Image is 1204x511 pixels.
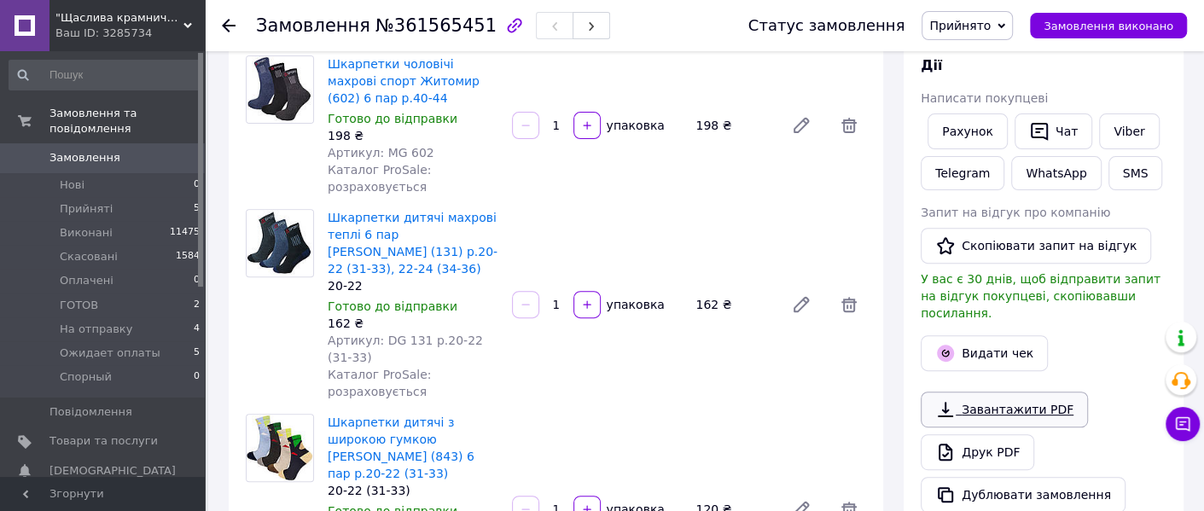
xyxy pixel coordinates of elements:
span: ГОТОВ [60,298,98,313]
span: Замовлення [256,15,370,36]
span: 4 [194,322,200,337]
span: 0 [194,369,200,385]
span: Замовлення та повідомлення [49,106,205,136]
span: 11475 [170,225,200,241]
span: Прийнято [929,19,991,32]
span: Запит на відгук про компанію [921,206,1110,219]
a: Друк PDF [921,434,1034,470]
button: Рахунок [928,113,1008,149]
span: 1584 [176,249,200,264]
span: 5 [194,346,200,361]
a: Редагувати [784,287,818,322]
img: Шкарпетки дитячі махрові теплі 6 пар Житомир Lomani (131) р.20-22 (31-33), 22-24 (34-36) [247,210,313,276]
span: Скасовані [60,249,118,264]
span: Замовлення виконано [1044,20,1173,32]
a: Шкарпетки дитячі махрові теплі 6 пар [PERSON_NAME] (131) р.20-22 (31-33), 22-24 (34-36) [328,211,497,276]
a: Редагувати [784,108,818,142]
span: "Щаслива крамничка" [55,10,183,26]
a: Шкарпетки дитячі з широкою гумкою [PERSON_NAME] (843) 6 пар р.20-22 (31-33) [328,415,474,480]
span: Ожидает оплаты [60,346,160,361]
img: Шкарпетки чоловічі махрові спорт Житомир (602) 6 пар р.40-44 [247,56,312,123]
button: Чат [1015,113,1092,149]
div: Ваш ID: 3285734 [55,26,205,41]
button: Видати чек [921,335,1048,371]
a: WhatsApp [1011,156,1101,190]
div: упаковка [602,296,666,313]
span: Готово до відправки [328,299,457,313]
span: 5 [194,201,200,217]
a: Завантажити PDF [921,392,1088,427]
span: Видалити [832,287,866,322]
span: Готово до відправки [328,112,457,125]
div: 20-22 [328,277,498,294]
span: Каталог ProSale: розраховується [328,368,431,398]
div: упаковка [602,117,666,134]
span: Товари та послуги [49,433,158,449]
div: 20-22 (31-33) [328,482,498,499]
span: Видалити [832,108,866,142]
span: Дії [921,57,942,73]
span: Повідомлення [49,404,132,420]
input: Пошук [9,60,201,90]
span: Прийняті [60,201,113,217]
span: Спорный [60,369,112,385]
span: Нові [60,177,84,193]
span: Замовлення [49,150,120,165]
div: 198 ₴ [689,113,777,137]
span: Артикул: МG 602 [328,146,434,160]
span: Виконані [60,225,113,241]
button: Замовлення виконано [1030,13,1187,38]
button: SMS [1108,156,1163,190]
div: Повернутися назад [222,17,236,34]
span: Оплачені [60,273,113,288]
div: 162 ₴ [328,315,498,332]
span: Каталог ProSale: розраховується [328,163,431,194]
span: Написати покупцеві [921,91,1048,105]
span: №361565451 [375,15,497,36]
a: Viber [1099,113,1159,149]
div: 198 ₴ [328,127,498,144]
div: Статус замовлення [748,17,905,34]
span: [DEMOGRAPHIC_DATA] [49,463,176,479]
span: 0 [194,177,200,193]
button: Скопіювати запит на відгук [921,228,1151,264]
a: Шкарпетки чоловічі махрові спорт Житомир (602) 6 пар р.40-44 [328,57,480,105]
span: У вас є 30 днів, щоб відправити запит на відгук покупцеві, скопіювавши посилання. [921,272,1160,320]
span: 2 [194,298,200,313]
div: 162 ₴ [689,293,777,316]
a: Telegram [921,156,1004,190]
img: Шкарпетки дитячі з широкою гумкою Житомир Lomani (843) 6 пар р.20-22 (31-33) [247,415,313,481]
span: 0 [194,273,200,288]
button: Чат з покупцем [1166,407,1200,441]
span: На отправку [60,322,132,337]
span: Артикул: DG 131 р.20-22 (31-33) [328,334,483,364]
